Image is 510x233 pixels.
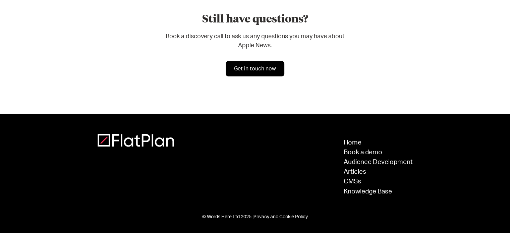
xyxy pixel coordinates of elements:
[344,178,413,185] a: CMSs
[253,215,308,219] a: Privacy and Cookie Policy
[226,61,284,76] a: Get in touch now
[344,149,413,156] a: Book a demo
[344,159,413,165] a: Audience Development
[344,188,413,195] a: Knowledge Base
[161,13,349,27] h4: Still have questions?
[344,139,413,146] a: Home
[98,214,413,220] div: © Words Here Ltd 2025 |
[161,32,349,50] p: Book a discovery call to ask us any questions you may have about Apple News.
[344,169,413,175] a: Articles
